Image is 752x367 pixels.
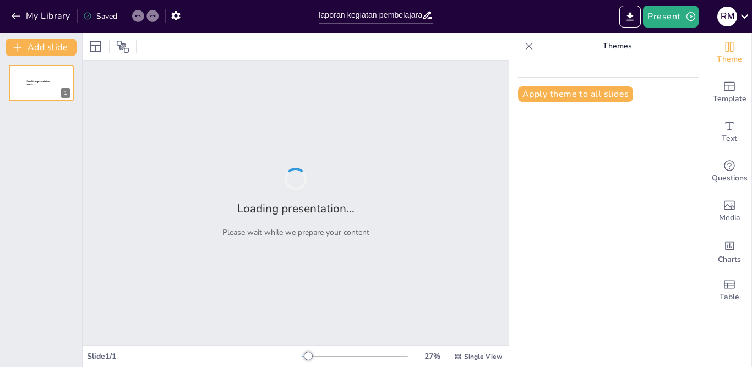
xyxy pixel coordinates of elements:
div: Saved [83,11,117,21]
div: Add ready made slides [707,73,751,112]
span: Media [719,212,740,224]
span: Sendsteps presentation editor [27,80,50,86]
div: Add text boxes [707,112,751,152]
button: My Library [8,7,75,25]
span: Text [722,133,737,145]
span: Charts [718,254,741,266]
span: Single View [464,352,502,361]
div: 27 % [419,351,445,361]
button: Export to PowerPoint [619,6,641,28]
div: Add a table [707,271,751,310]
p: Themes [538,33,696,59]
p: Please wait while we prepare your content [222,227,369,238]
span: Theme [717,53,742,65]
button: Present [643,6,698,28]
div: Layout [87,38,105,56]
div: 1 [61,88,70,98]
span: Table [720,291,739,303]
button: Apply theme to all slides [518,86,633,102]
div: Get real-time input from your audience [707,152,751,191]
div: R M [717,7,737,26]
input: Insert title [319,7,422,23]
div: Add charts and graphs [707,231,751,271]
span: Questions [712,172,748,184]
div: Add images, graphics, shapes or video [707,191,751,231]
div: Slide 1 / 1 [87,351,302,361]
button: R M [717,6,737,28]
div: Change the overall theme [707,33,751,73]
div: 1 [9,65,74,101]
span: Position [116,40,129,53]
span: Template [713,93,746,105]
h2: Loading presentation... [237,201,355,216]
button: Add slide [6,39,77,56]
